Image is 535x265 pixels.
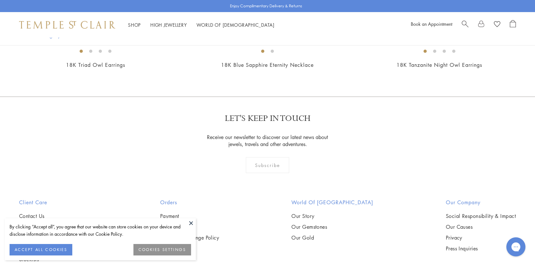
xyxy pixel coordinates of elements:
[446,223,516,230] a: Our Causes
[510,20,516,30] a: Open Shopping Bag
[196,22,275,28] a: World of [DEMOGRAPHIC_DATA]World of [DEMOGRAPHIC_DATA]
[160,199,219,206] h2: Orders
[19,199,88,206] h2: Client Care
[494,20,500,30] a: View Wishlist
[133,244,191,255] button: COOKIES SETTINGS
[10,244,72,255] button: ACCEPT ALL COOKIES
[291,223,373,230] a: Our Gemstones
[291,213,373,220] a: Our Story
[411,21,452,27] a: Book an Appointment
[446,199,516,206] h2: Our Company
[446,213,516,220] a: Social Responsibility & Impact
[291,199,373,206] h2: World of [GEOGRAPHIC_DATA]
[446,245,516,252] a: Press Inquiries
[246,157,289,173] div: Subscribe
[160,213,219,220] a: Payment
[19,213,88,220] a: Contact Us
[446,234,516,241] a: Privacy
[150,22,187,28] a: High JewelleryHigh Jewellery
[221,61,314,68] a: 18K Blue Sapphire Eternity Necklace
[503,235,529,259] iframe: Gorgias live chat messenger
[19,21,115,29] img: Temple St. Clair
[128,22,141,28] a: ShopShop
[291,234,373,241] a: Our Gold
[396,61,482,68] a: 18K Tanzanite Night Owl Earrings
[10,223,191,238] div: By clicking “Accept all”, you agree that our website can store cookies on your device and disclos...
[128,21,275,29] nav: Main navigation
[230,3,302,9] p: Enjoy Complimentary Delivery & Returns
[225,113,310,124] p: LET'S KEEP IN TOUCH
[66,61,125,68] a: 18K Triad Owl Earrings
[203,134,332,148] p: Receive our newsletter to discover our latest news about jewels, travels and other adventures.
[462,20,468,30] a: Search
